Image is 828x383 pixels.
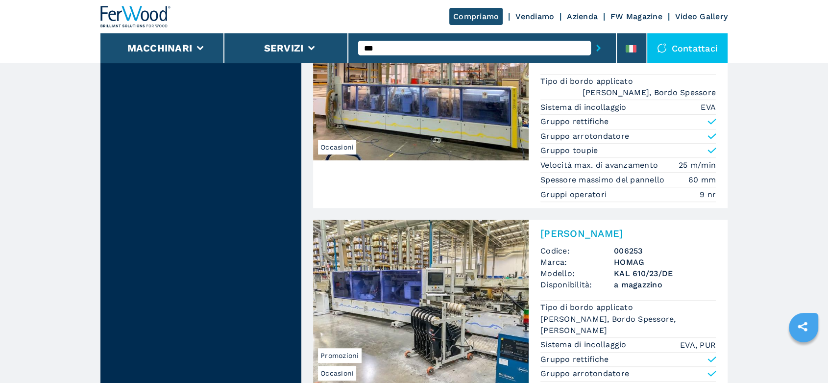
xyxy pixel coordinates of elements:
em: 25 m/min [679,159,716,171]
span: Disponibilità: [540,279,614,290]
a: Azienda [567,12,598,21]
p: Sistema di incollaggio [540,102,629,113]
em: [PERSON_NAME], Bordo Spessore [583,87,716,98]
p: Tipo di bordo applicato [540,76,635,87]
h3: HOMAG [614,256,716,268]
img: Ferwood [100,6,171,27]
em: 9 nr [700,189,716,200]
p: Gruppo toupie [540,145,598,156]
a: Video Gallery [675,12,728,21]
span: Codice: [540,245,614,256]
p: Gruppo arrotondatore [540,131,629,142]
h2: [PERSON_NAME] [540,228,716,239]
span: Promozioni [318,348,362,363]
em: EVA [701,102,716,113]
span: Occasioni [318,366,356,381]
span: a magazzino [614,279,716,290]
p: Gruppo rettifiche [540,354,609,365]
p: Sistema di incollaggio [540,339,629,350]
span: Modello: [540,268,614,279]
p: Tipo di bordo applicato [540,302,635,313]
div: Contattaci [647,33,728,63]
a: sharethis [790,314,815,339]
iframe: Chat [786,339,821,376]
em: [PERSON_NAME], Bordo Spessore, [PERSON_NAME] [540,313,716,336]
p: Gruppi operatori [540,189,609,200]
p: Gruppo rettifiche [540,116,609,127]
a: FW Magazine [610,12,662,21]
button: Servizi [264,42,303,54]
img: Contattaci [657,43,667,53]
span: Occasioni [318,140,356,154]
button: Macchinari [127,42,193,54]
h3: KAL 610/23/DE [614,268,716,279]
p: Gruppo arrotondatore [540,368,629,379]
p: Spessore massimo del pannello [540,175,667,185]
em: 60 mm [688,174,716,185]
a: Vendiamo [515,12,554,21]
p: Velocità max. di avanzamento [540,160,660,171]
em: EVA, PUR [680,339,716,351]
button: submit-button [591,37,606,59]
a: Compriamo [449,8,503,25]
span: Marca: [540,256,614,268]
h3: 006253 [614,245,716,256]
